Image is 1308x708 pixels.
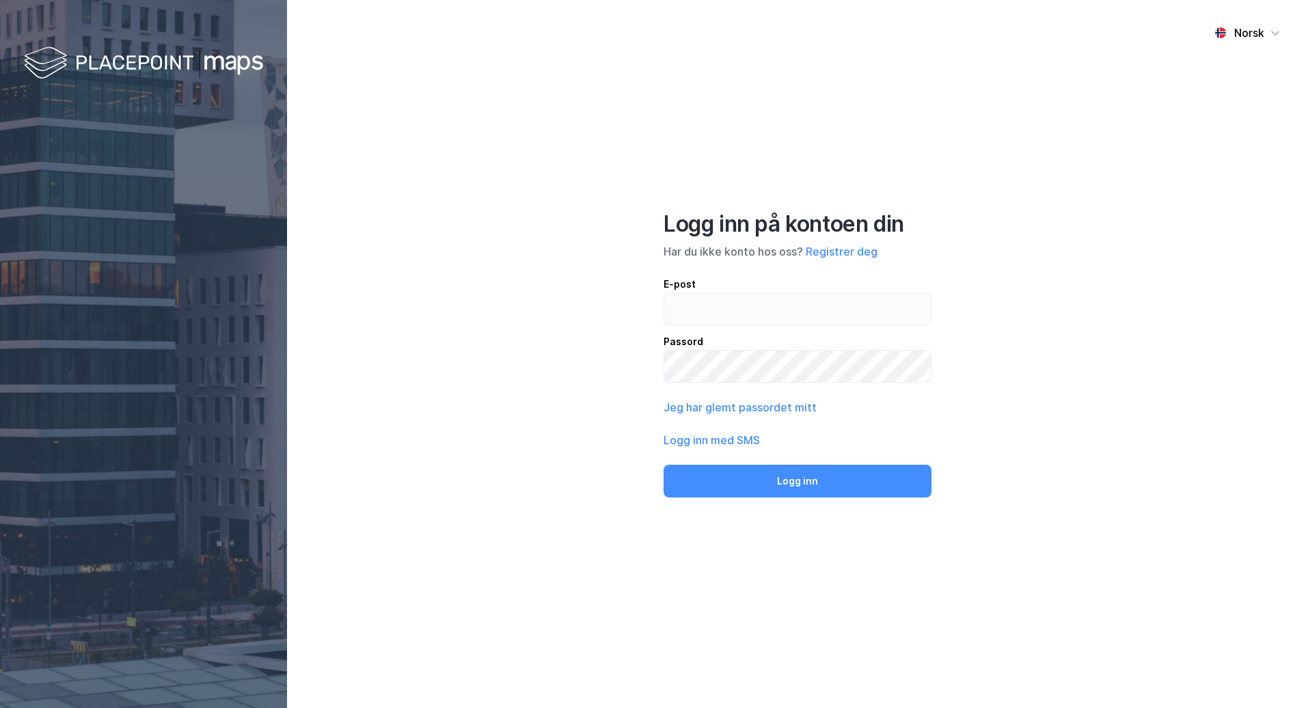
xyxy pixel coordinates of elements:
[664,399,817,416] button: Jeg har glemt passordet mitt
[664,333,931,350] div: Passord
[24,44,263,84] img: logo-white.f07954bde2210d2a523dddb988cd2aa7.svg
[664,432,760,448] button: Logg inn med SMS
[806,243,877,260] button: Registrer deg
[1234,25,1264,41] div: Norsk
[664,210,931,238] div: Logg inn på kontoen din
[664,243,931,260] div: Har du ikke konto hos oss?
[664,465,931,498] button: Logg inn
[664,276,931,292] div: E-post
